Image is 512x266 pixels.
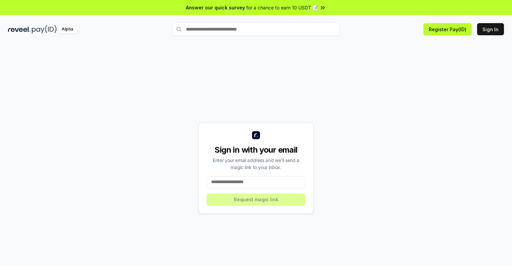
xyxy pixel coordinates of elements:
button: Sign In [477,23,504,35]
span: for a chance to earn 10 USDT 📝 [246,4,318,11]
img: reveel_dark [8,25,31,34]
span: Answer our quick survey [186,4,245,11]
div: Sign in with your email [207,145,305,155]
button: Register Pay(ID) [423,23,472,35]
div: Enter your email address and we’ll send a magic link to your inbox. [207,157,305,171]
img: logo_small [252,131,260,139]
img: pay_id [32,25,57,34]
div: Alpha [58,25,77,34]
